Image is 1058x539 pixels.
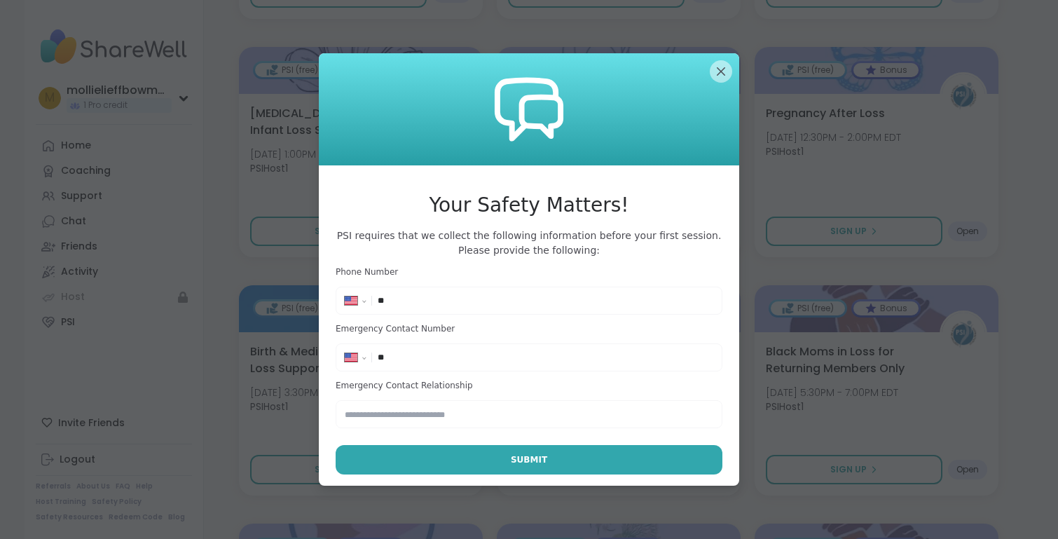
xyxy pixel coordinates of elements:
span: PSI requires that we collect the following information before your first session. Please provide ... [336,228,722,258]
img: United States [345,353,357,362]
h3: Your Safety Matters! [336,191,722,220]
h3: Emergency Contact Number [336,323,722,335]
span: Submit [511,453,547,466]
button: Submit [336,445,722,475]
h3: Emergency Contact Relationship [336,380,722,392]
h3: Phone Number [336,266,722,278]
